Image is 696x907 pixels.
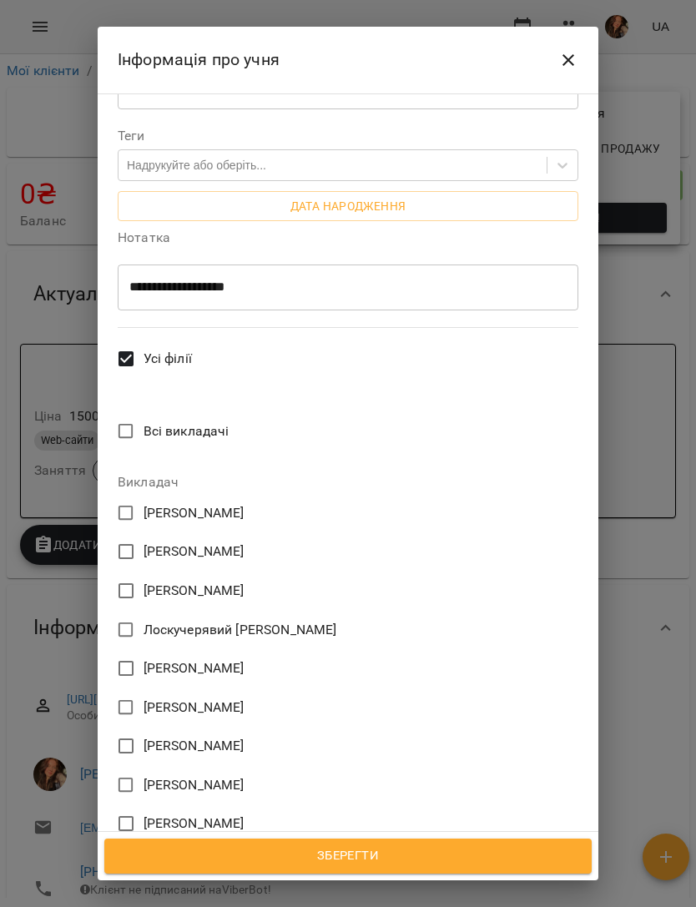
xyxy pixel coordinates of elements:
[123,845,573,867] span: Зберегти
[118,191,578,221] button: Дата народження
[144,620,337,640] span: Лоскучерявий [PERSON_NAME]
[131,196,565,216] span: Дата народження
[118,47,280,73] h6: Інформація про учня
[144,421,229,441] span: Всі викладачі
[548,40,588,80] button: Close
[144,542,245,562] span: [PERSON_NAME]
[144,349,192,369] span: Усі філії
[144,658,245,678] span: [PERSON_NAME]
[144,698,245,718] span: [PERSON_NAME]
[144,581,245,601] span: [PERSON_NAME]
[127,157,266,174] div: Надрукуйте або оберіть...
[144,814,245,834] span: [PERSON_NAME]
[144,775,245,795] span: [PERSON_NAME]
[118,129,578,143] label: Теги
[144,736,245,756] span: [PERSON_NAME]
[118,231,578,244] label: Нотатка
[144,503,245,523] span: [PERSON_NAME]
[118,476,578,489] label: Викладач
[104,839,592,874] button: Зберегти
